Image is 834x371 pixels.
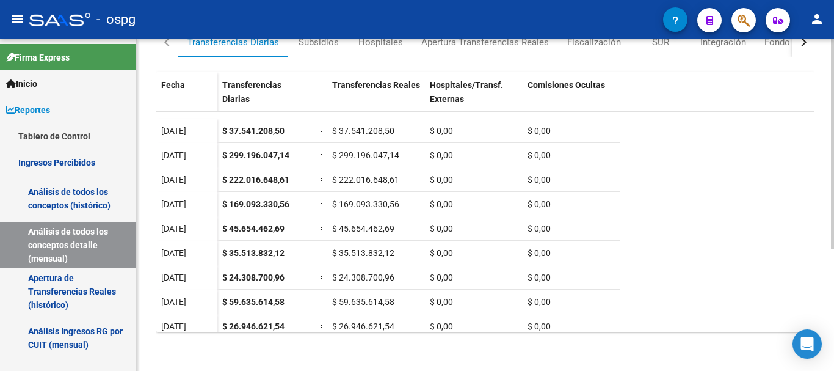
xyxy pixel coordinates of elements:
[430,273,453,282] span: $ 0,00
[6,77,37,90] span: Inicio
[96,6,136,33] span: - ospg
[810,12,824,26] mat-icon: person
[652,35,669,49] div: SUR
[430,321,453,331] span: $ 0,00
[156,72,217,123] datatable-header-cell: Fecha
[430,175,453,185] span: $ 0,00
[222,321,285,331] span: $ 26.946.621,54
[222,297,285,307] span: $ 59.635.614,58
[430,199,453,209] span: $ 0,00
[299,35,339,49] div: Subsidios
[332,150,399,160] span: $ 299.196.047,14
[528,80,605,90] span: Comisiones Ocultas
[161,224,186,233] span: [DATE]
[528,248,551,258] span: $ 0,00
[161,321,186,331] span: [DATE]
[528,297,551,307] span: $ 0,00
[327,72,425,123] datatable-header-cell: Transferencias Reales
[161,126,186,136] span: [DATE]
[332,321,394,331] span: $ 26.946.621,54
[425,72,523,123] datatable-header-cell: Hospitales/Transf. Externas
[528,175,551,185] span: $ 0,00
[332,126,394,136] span: $ 37.541.208,50
[222,199,289,209] span: $ 169.093.330,56
[320,321,325,331] span: =
[332,297,394,307] span: $ 59.635.614,58
[222,150,289,160] span: $ 299.196.047,14
[187,35,279,49] div: Transferencias Diarias
[6,51,70,64] span: Firma Express
[222,80,281,104] span: Transferencias Diarias
[320,175,325,185] span: =
[332,175,399,185] span: $ 222.016.648,61
[430,126,453,136] span: $ 0,00
[161,150,186,160] span: [DATE]
[161,273,186,282] span: [DATE]
[567,35,621,49] div: Fiscalización
[320,224,325,233] span: =
[217,72,315,123] datatable-header-cell: Transferencias Diarias
[161,175,186,185] span: [DATE]
[528,224,551,233] span: $ 0,00
[332,80,420,90] span: Transferencias Reales
[430,224,453,233] span: $ 0,00
[332,224,394,233] span: $ 45.654.462,69
[161,297,186,307] span: [DATE]
[430,297,453,307] span: $ 0,00
[320,150,325,160] span: =
[528,321,551,331] span: $ 0,00
[430,150,453,160] span: $ 0,00
[320,248,325,258] span: =
[421,35,549,49] div: Apertura Transferencias Reales
[430,248,453,258] span: $ 0,00
[10,12,24,26] mat-icon: menu
[332,273,394,282] span: $ 24.308.700,96
[332,199,399,209] span: $ 169.093.330,56
[792,329,822,359] div: Open Intercom Messenger
[320,297,325,307] span: =
[528,273,551,282] span: $ 0,00
[222,273,285,282] span: $ 24.308.700,96
[6,103,50,117] span: Reportes
[161,80,185,90] span: Fecha
[320,126,325,136] span: =
[320,199,325,209] span: =
[222,126,285,136] span: $ 37.541.208,50
[161,248,186,258] span: [DATE]
[528,126,551,136] span: $ 0,00
[528,150,551,160] span: $ 0,00
[222,175,289,185] span: $ 222.016.648,61
[523,72,620,123] datatable-header-cell: Comisiones Ocultas
[161,199,186,209] span: [DATE]
[332,248,394,258] span: $ 35.513.832,12
[528,199,551,209] span: $ 0,00
[320,273,325,282] span: =
[222,248,285,258] span: $ 35.513.832,12
[700,35,746,49] div: Integración
[358,35,403,49] div: Hospitales
[222,224,285,233] span: $ 45.654.462,69
[430,80,503,104] span: Hospitales/Transf. Externas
